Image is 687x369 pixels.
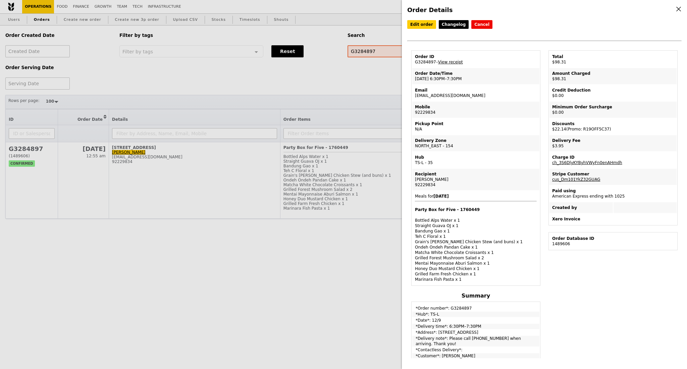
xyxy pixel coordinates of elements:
[471,20,492,29] button: Cancel
[415,182,537,188] div: 92229834
[552,171,674,177] div: Stripe Customer
[552,138,674,143] div: Delivery Fee
[412,102,539,118] td: 92229834
[552,236,674,241] div: Order Database ID
[552,121,674,126] div: Discounts
[412,318,539,323] td: *Date*: 12/9
[412,68,539,84] td: [DATE] 6:30PM–7:30PM
[412,51,539,67] td: G3284897
[549,102,677,118] td: $0.00
[412,312,539,317] td: *Hub*: TS-L
[411,293,540,299] h4: Summary
[412,330,539,335] td: *Address*: [STREET_ADDRESS]
[415,155,537,160] div: Hub
[407,20,436,29] a: Edit order
[439,20,469,29] a: Changelog
[552,205,610,210] div: Created by
[549,135,677,151] td: $3.95
[549,233,677,249] td: 1489606
[415,207,537,212] h4: Party Box for Five - 1760449
[412,135,539,151] td: NORTH_EAST - 154
[412,347,539,353] td: *Contactless Delivery*:
[549,51,677,67] td: $98.31
[552,104,674,110] div: Minimum Order Surcharge
[412,152,539,168] td: TS-L - 35
[552,188,674,194] div: Paid using
[438,60,463,64] a: View receipt
[552,216,674,222] div: Xero Invoice
[415,71,537,76] div: Order Date/Time
[549,85,677,101] td: $0.00
[436,60,438,64] span: –
[415,171,537,177] div: Recipient
[415,104,537,110] div: Mobile
[552,155,674,160] div: Charge ID
[549,118,677,135] td: $22.14
[412,324,539,329] td: *Delivery time*: 6:30PM–7:30PM
[549,186,677,202] td: American Express ending with 1025
[433,194,449,199] b: [DATE]
[415,121,537,126] div: Pickup Point
[412,85,539,101] td: [EMAIL_ADDRESS][DOMAIN_NAME]
[412,303,539,311] td: *Order number*: G3284897
[415,207,537,282] div: Bottled Alps Water x 1 Straight Guava OJ x 1 Bandung Gao x 1 Teh C Floral x 1 Grain's [PERSON_NAM...
[415,88,537,93] div: Email
[552,71,674,76] div: Amount Charged
[415,194,537,282] span: Meals for
[412,353,539,362] td: *Customer*: [PERSON_NAME]
[407,6,453,13] span: Order Details
[566,127,611,131] span: (Promo: R19OFF5C37)
[415,138,537,143] div: Delivery Zone
[552,54,674,59] div: Total
[552,88,674,93] div: Credit Deduction
[549,68,677,84] td: $98.31
[412,118,539,135] td: N/A
[412,336,539,347] td: *Delivery note*: Please call [PHONE_NUMBER] when arriving. Thank you!
[415,177,537,182] div: [PERSON_NAME]
[552,177,600,182] a: cus_Dm101YkZ32GUAG
[415,54,537,59] div: Order ID
[552,160,622,165] a: ch_3S6DlyKYByhVWyFn0enAHmdh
